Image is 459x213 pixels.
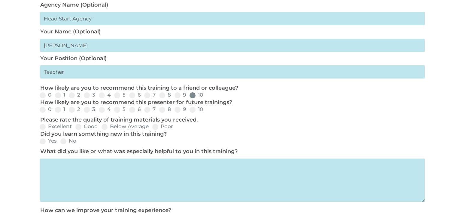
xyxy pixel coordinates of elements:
input: First Last [40,39,425,52]
p: How likely are you to recommend this training to a friend or colleague? [40,85,422,92]
label: 3 [84,107,95,112]
label: Your Position (Optional) [40,55,107,62]
label: 9 [175,107,186,112]
label: 1 [55,92,65,97]
label: 8 [159,107,171,112]
label: 2 [69,107,80,112]
label: Excellent [40,124,72,129]
label: Poor [152,124,173,129]
label: Good [75,124,98,129]
label: 5 [114,92,126,97]
label: Agency Name (Optional) [40,2,108,8]
label: 4 [99,107,111,112]
label: 6 [129,92,141,97]
label: 0 [40,107,51,112]
label: 4 [99,92,111,97]
input: Head Start Agency [40,12,425,25]
label: 2 [69,92,80,97]
label: 3 [84,92,95,97]
label: Below Average [102,124,149,129]
label: 10 [190,107,203,112]
label: 7 [144,107,156,112]
p: How likely are you to recommend this presenter for future trainings? [40,99,422,106]
label: What did you like or what was especially helpful to you in this training? [40,148,238,155]
label: Yes [40,138,57,144]
input: My primary roles is... [40,65,425,79]
label: 10 [190,92,203,97]
label: No [60,138,76,144]
p: Did you learn something new in this training? [40,131,422,138]
label: 1 [55,107,65,112]
label: 6 [129,107,141,112]
p: Please rate the quality of training materials you received. [40,116,422,124]
label: 0 [40,92,51,97]
label: 8 [159,92,171,97]
label: Your Name (Optional) [40,28,101,35]
label: 7 [144,92,156,97]
label: 5 [114,107,126,112]
label: 9 [175,92,186,97]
